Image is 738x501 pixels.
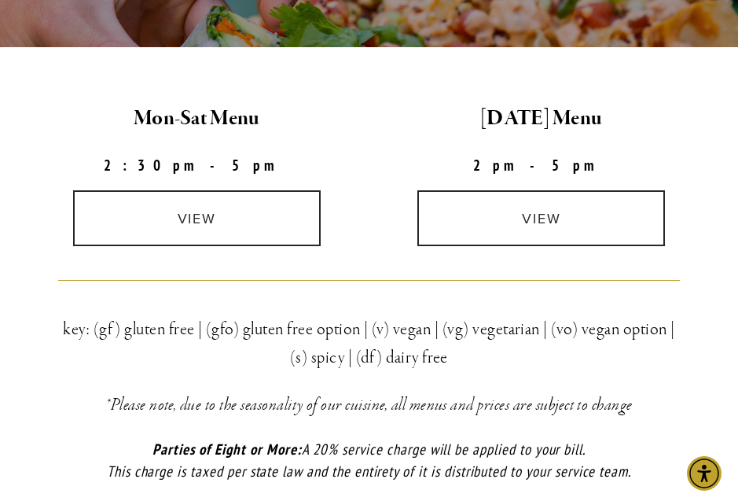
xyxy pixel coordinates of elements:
[38,102,356,135] h2: Mon-Sat Menu
[104,156,291,175] strong: 2:30pm-5pm
[687,456,721,491] div: Accessibility Menu
[417,190,665,246] a: view
[73,190,321,246] a: view
[383,102,701,135] h2: [DATE] Menu
[152,440,302,459] em: Parties of Eight or More:
[58,315,681,372] h3: key: (gf) gluten free | (gfo) gluten free option | (v) vegan | (vg) vegetarian | (vo) vegan optio...
[473,156,610,175] strong: 2pm-5pm
[107,440,631,481] em: A 20% service charge will be applied to your bill. This charge is taxed per state law and the ent...
[105,394,633,416] em: *Please note, due to the seasonality of our cuisine, all menus and prices are subject to change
